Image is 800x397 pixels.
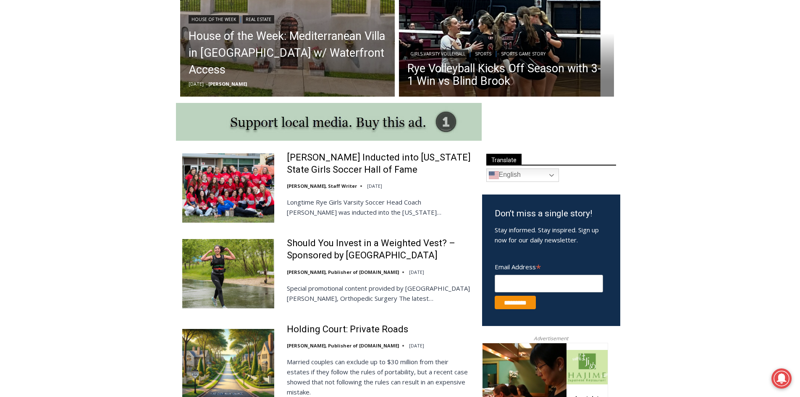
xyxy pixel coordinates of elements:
[206,81,208,87] span: –
[287,283,471,303] p: Special promotional content provided by [GEOGRAPHIC_DATA] [PERSON_NAME], Orthopedic Surgery The l...
[367,183,382,189] time: [DATE]
[87,53,123,100] div: Located at [STREET_ADDRESS][PERSON_NAME]
[498,50,548,58] a: Sports Game Story
[495,258,603,273] label: Email Address
[495,225,608,245] p: Stay informed. Stay inspired. Sign up now for our daily newsletter.
[287,152,471,176] a: [PERSON_NAME] Inducted into [US_STATE] State Girls Soccer Hall of Fame
[287,269,399,275] a: [PERSON_NAME], Publisher of [DOMAIN_NAME]
[182,239,274,308] img: Should You Invest in a Weighted Vest? – Sponsored by White Plains Hospital
[243,15,274,24] a: Real Estate
[409,342,424,349] time: [DATE]
[287,357,471,397] p: Married couples can exclude up to $30 million from their estates if they follow the rules of port...
[407,62,606,87] a: Rye Volleyball Kicks Off Season with 3-1 Win vs Blind Brook
[489,170,499,180] img: en
[486,168,559,182] a: English
[208,81,247,87] a: [PERSON_NAME]
[189,13,387,24] div: |
[287,183,357,189] a: [PERSON_NAME], Staff Writer
[472,50,494,58] a: Sports
[486,154,522,165] span: Translate
[287,237,471,261] a: Should You Invest in a Weighted Vest? – Sponsored by [GEOGRAPHIC_DATA]
[220,84,389,103] span: Intern @ [DOMAIN_NAME]
[182,153,274,222] img: Rich Savage Inducted into New York State Girls Soccer Hall of Fame
[409,269,424,275] time: [DATE]
[525,334,577,342] span: Advertisement
[189,28,387,78] a: House of the Week: Mediterranean Villa in [GEOGRAPHIC_DATA] w/ Waterfront Access
[212,0,397,82] div: "I learned about the history of a place I’d honestly never considered even as a resident of [GEOG...
[287,323,408,336] a: Holding Court: Private Roads
[287,342,399,349] a: [PERSON_NAME], Publisher of [DOMAIN_NAME]
[3,87,82,118] span: Open Tues. - Sun. [PHONE_NUMBER]
[407,50,468,58] a: Girls Varsity Volleyball
[189,81,204,87] time: [DATE]
[176,103,482,141] img: support local media, buy this ad
[407,48,606,58] div: | |
[202,82,407,105] a: Intern @ [DOMAIN_NAME]
[189,15,239,24] a: House of the Week
[287,197,471,217] p: Longtime Rye Girls Varsity Soccer Head Coach [PERSON_NAME] was inducted into the [US_STATE]…
[0,84,84,105] a: Open Tues. - Sun. [PHONE_NUMBER]
[495,207,608,221] h3: Don’t miss a single story!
